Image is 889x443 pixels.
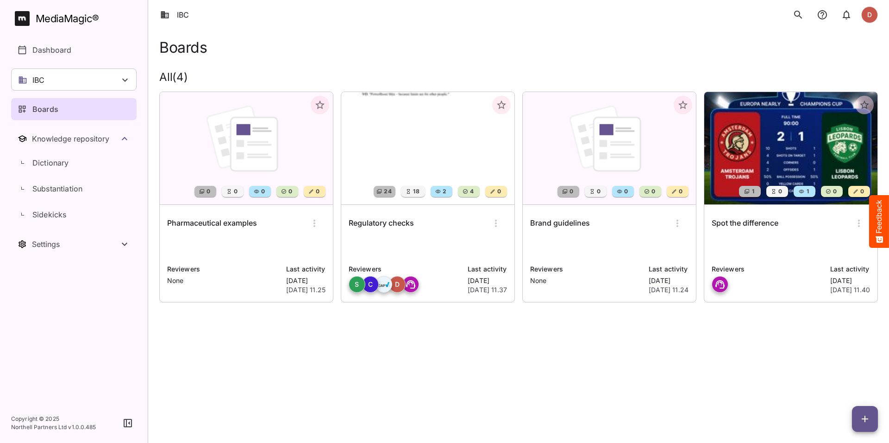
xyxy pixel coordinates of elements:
div: C [362,276,379,293]
a: Boards [11,98,137,120]
p: Dashboard [32,44,71,55]
p: Last activity [286,264,326,274]
p: [DATE] [468,276,507,285]
div: MediaMagic ® [36,11,99,26]
p: [DATE] [649,276,689,285]
button: notifications [837,6,856,24]
span: 1 [806,187,809,196]
p: Northell Partners Ltd v 1.0.0.485 [11,423,96,431]
span: 1 [751,187,754,196]
button: Toggle Knowledge repository [11,128,137,150]
p: Copyright © 2025 [11,415,96,423]
p: [DATE] 11.37 [468,285,507,295]
p: Last activity [830,264,870,274]
span: 4 [469,187,474,196]
p: Reviewers [530,264,643,274]
button: Feedback [869,195,889,248]
span: 0 [288,187,292,196]
a: Dashboard [11,39,137,61]
a: Dictionary [11,152,137,174]
p: Sidekicks [32,209,66,220]
span: 18 [412,187,419,196]
span: 0 [569,187,573,196]
span: 0 [206,187,210,196]
h2: All ( 4 ) [159,71,878,84]
p: Last activity [649,264,689,274]
div: D [861,6,878,23]
p: [DATE] 11.24 [649,285,689,295]
p: [DATE] [830,276,870,285]
h6: Brand guidelines [530,217,590,229]
p: Last activity [468,264,507,274]
a: MediaMagic® [15,11,137,26]
a: Sidekicks [11,203,137,226]
span: 0 [859,187,864,196]
span: 0 [233,187,238,196]
img: Regulatory checks [341,92,514,204]
span: 0 [496,187,501,196]
span: 0 [651,187,655,196]
h1: Boards [159,39,207,56]
p: IBC [32,74,44,86]
span: 0 [678,187,682,196]
p: Reviewers [167,264,281,274]
img: Spot the difference [704,92,877,204]
p: None [167,276,281,285]
div: D [389,276,406,293]
p: None [530,276,643,285]
p: Dictionary [32,157,69,168]
a: Substantiation [11,178,137,200]
span: 0 [832,187,837,196]
nav: Knowledge repository [11,128,137,228]
button: notifications [813,6,832,24]
button: Toggle Settings [11,233,137,255]
p: [DATE] 11.40 [830,285,870,295]
span: 0 [315,187,319,196]
span: 0 [777,187,782,196]
p: Substantiation [32,183,82,194]
p: Reviewers [349,264,462,274]
h6: Pharmaceutical examples [167,217,257,229]
p: [DATE] 11.25 [286,285,326,295]
p: Reviewers [712,264,825,274]
span: 0 [623,187,628,196]
img: Brand guidelines [523,92,696,204]
h6: Spot the difference [712,217,778,229]
nav: Settings [11,233,137,255]
span: 0 [596,187,601,196]
div: Settings [32,240,119,249]
div: S [349,276,365,293]
h6: Regulatory checks [349,217,414,229]
p: Boards [32,104,58,115]
img: Pharmaceutical examples [160,92,333,204]
button: search [789,6,808,24]
div: Knowledge repository [32,134,119,143]
p: [DATE] [286,276,326,285]
span: 0 [260,187,265,196]
span: 24 [383,187,392,196]
span: 2 [442,187,446,196]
